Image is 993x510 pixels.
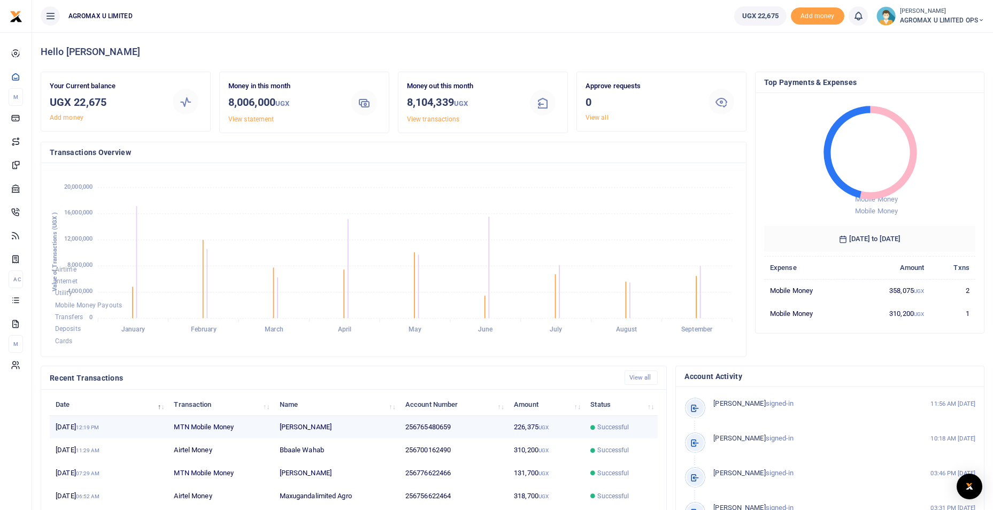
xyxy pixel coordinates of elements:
span: Mobile Money Payouts [55,302,122,309]
small: 11:56 AM [DATE] [930,399,975,408]
a: profile-user [PERSON_NAME] AGROMAX U LIMITED OPS [876,6,984,26]
small: UGX [914,311,924,317]
td: 256756622464 [399,485,508,508]
small: UGX [914,288,924,294]
td: 131,700 [508,462,584,485]
li: Wallet ballance [730,6,791,26]
td: 256700162490 [399,439,508,462]
span: Successful [597,445,629,455]
p: Your Current balance [50,81,161,92]
p: Approve requests [586,81,697,92]
small: 12:19 PM [76,424,99,430]
td: 318,700 [508,485,584,508]
tspan: June [478,326,493,334]
tspan: 12,000,000 [64,236,93,243]
td: 2 [930,279,975,302]
li: Ac [9,271,23,288]
td: Airtel Money [168,485,273,508]
span: [PERSON_NAME] [713,399,765,407]
h3: UGX 22,675 [50,94,161,110]
p: signed-in [713,468,910,479]
span: [PERSON_NAME] [713,434,765,442]
th: Account Number: activate to sort column ascending [399,393,508,416]
td: Airtel Money [168,439,273,462]
p: Money out this month [407,81,519,92]
span: Add money [791,7,844,25]
th: Status: activate to sort column ascending [584,393,658,416]
td: 310,200 [508,439,584,462]
td: [DATE] [50,485,168,508]
span: Utility [55,290,72,297]
th: Date: activate to sort column descending [50,393,168,416]
td: 226,375 [508,416,584,439]
td: [PERSON_NAME] [273,416,399,439]
tspan: July [550,326,562,334]
h6: [DATE] to [DATE] [764,226,975,252]
h3: 8,104,339 [407,94,519,112]
a: Add money [791,11,844,19]
tspan: August [616,326,637,334]
small: 06:52 AM [76,493,100,499]
a: View all [586,114,609,121]
td: Bbaale Wahab [273,439,399,462]
tspan: September [681,326,713,334]
span: AGROMAX U LIMITED [64,11,137,21]
th: Amount [853,256,930,279]
tspan: 20,000,000 [64,183,93,190]
small: UGX [454,99,468,107]
td: [DATE] [50,462,168,485]
th: Txns [930,256,975,279]
td: Mobile Money [764,279,854,302]
td: 358,075 [853,279,930,302]
tspan: February [191,326,217,334]
small: 10:18 AM [DATE] [930,434,975,443]
p: Money in this month [228,81,340,92]
tspan: January [121,326,145,334]
tspan: 0 [89,314,93,321]
td: Maxugandalimited Agro [273,485,399,508]
p: signed-in [713,433,910,444]
span: Transfers [55,313,83,321]
li: M [9,88,23,106]
tspan: 4,000,000 [67,288,93,295]
h4: Hello [PERSON_NAME] [41,46,984,58]
h4: Recent Transactions [50,372,616,384]
a: logo-small logo-large logo-large [10,12,22,20]
th: Expense [764,256,854,279]
small: UGX [538,424,549,430]
p: signed-in [713,398,910,409]
small: UGX [538,447,549,453]
span: AGROMAX U LIMITED OPS [900,16,984,25]
span: Deposits [55,326,81,333]
span: Successful [597,468,629,478]
h4: Top Payments & Expenses [764,76,975,88]
tspan: April [338,326,352,334]
small: UGX [275,99,289,107]
li: Toup your wallet [791,7,844,25]
a: View all [625,370,658,385]
th: Transaction: activate to sort column ascending [168,393,273,416]
td: MTN Mobile Money [168,462,273,485]
div: Open Intercom Messenger [957,474,982,499]
span: Airtime [55,266,76,273]
tspan: March [265,326,283,334]
small: [PERSON_NAME] [900,7,984,16]
a: View transactions [407,115,460,123]
span: Successful [597,422,629,432]
td: 256765480659 [399,416,508,439]
img: profile-user [876,6,896,26]
h4: Account Activity [684,370,975,382]
li: M [9,335,23,353]
h3: 8,006,000 [228,94,340,112]
small: UGX [538,470,549,476]
td: MTN Mobile Money [168,416,273,439]
span: Cards [55,337,73,345]
h3: 0 [586,94,697,110]
a: Add money [50,114,83,121]
td: [DATE] [50,439,168,462]
th: Amount: activate to sort column ascending [508,393,584,416]
span: Internet [55,277,78,285]
small: 03:46 PM [DATE] [930,469,975,478]
td: [PERSON_NAME] [273,462,399,485]
tspan: 8,000,000 [67,261,93,268]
